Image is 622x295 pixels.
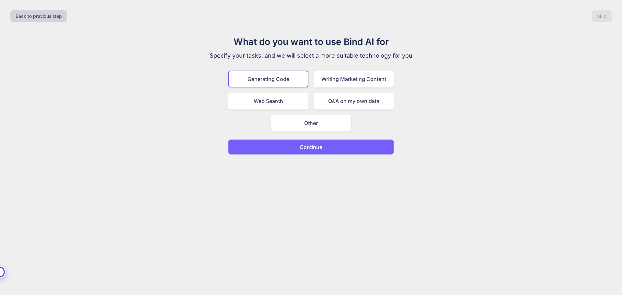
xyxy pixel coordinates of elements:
[592,10,612,22] button: Skip
[202,51,420,60] p: Specify your tasks, and we will select a more suitable technology for you
[271,115,351,131] div: Other
[202,35,420,49] h1: What do you want to use Bind AI for
[228,93,308,109] div: Web Search
[228,71,308,87] div: Generating Code
[228,139,394,155] button: Continue
[300,143,322,151] p: Continue
[314,71,394,87] div: Writing Marketing Content
[10,10,67,22] button: Back to previous step
[314,93,394,109] div: Q&A on my own data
